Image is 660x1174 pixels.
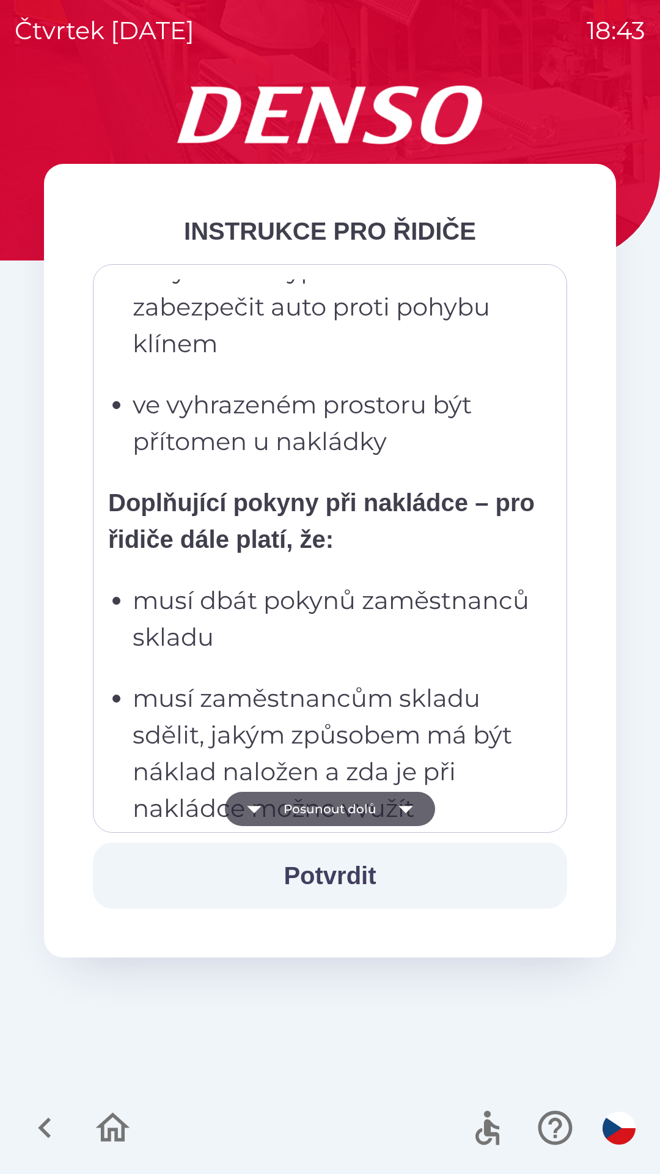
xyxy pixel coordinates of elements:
[108,489,535,553] strong: Doplňující pokyny při nakládce – pro řidiče dále platí, že:
[587,12,645,49] p: 18:43
[133,680,535,1010] p: musí zaměstnancům skladu sdělit, jakým způsobem má být náklad naložen a zda je při nakládce možno...
[44,86,616,144] img: Logo
[133,215,535,362] p: při přistavení vozidla k nakládce či vykládce vypnout motor a zabezpečit auto proti pohybu klínem
[15,12,194,49] p: čtvrtek [DATE]
[133,386,535,460] p: ve vyhrazeném prostoru být přítomen u nakládky
[93,213,567,249] div: INSTRUKCE PRO ŘIDIČE
[133,582,535,655] p: musí dbát pokynů zaměstnanců skladu
[225,792,435,826] button: Posunout dolů
[93,843,567,909] button: Potvrdit
[603,1112,636,1145] img: cs flag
